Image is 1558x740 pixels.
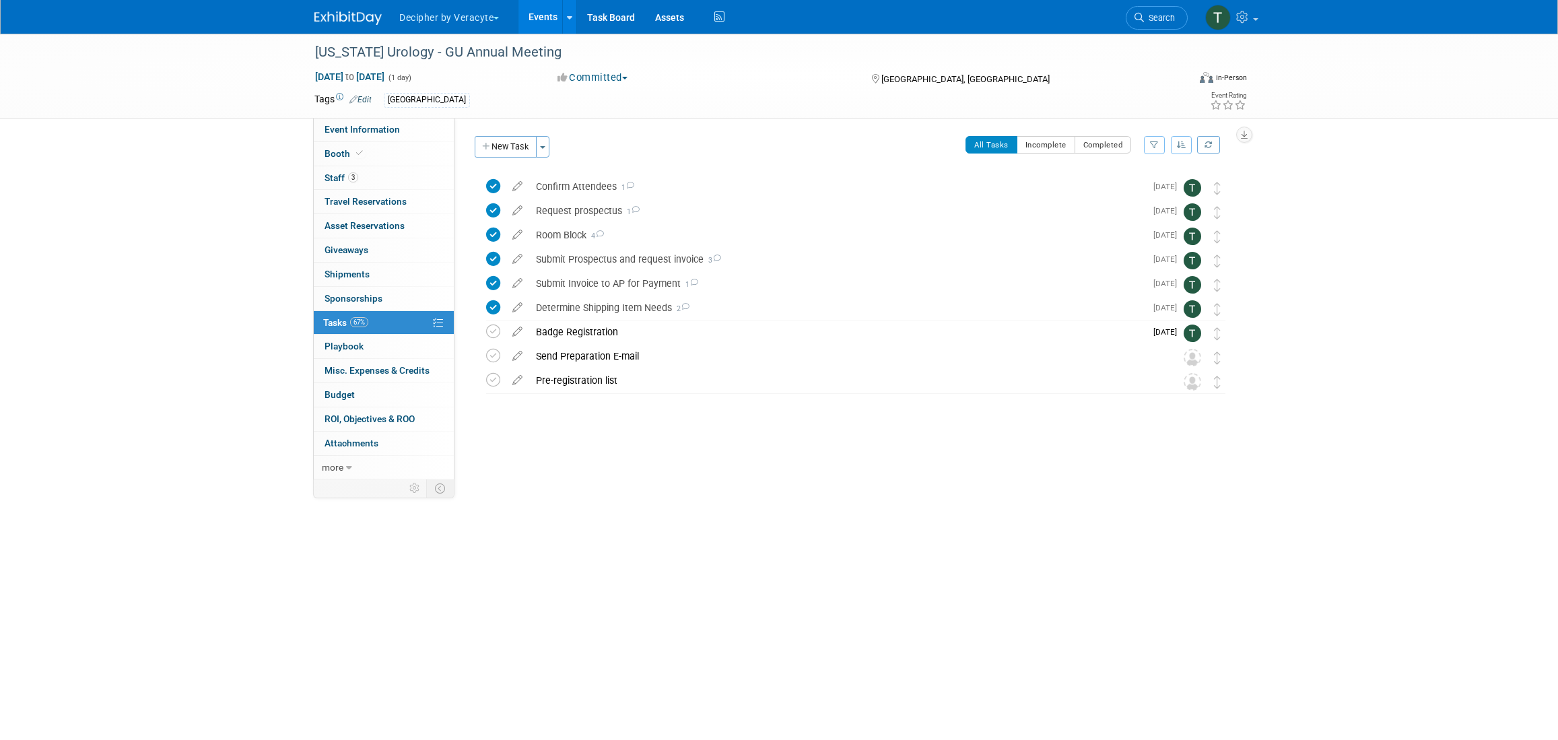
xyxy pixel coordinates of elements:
[529,224,1145,246] div: Room Block
[325,196,407,207] span: Travel Reservations
[325,124,400,135] span: Event Information
[1214,351,1221,364] i: Move task
[325,413,415,424] span: ROI, Objectives & ROO
[1184,300,1201,318] img: Tony Alvarado
[325,269,370,279] span: Shipments
[348,172,358,182] span: 3
[1210,92,1246,99] div: Event Rating
[1153,230,1184,240] span: [DATE]
[314,359,454,382] a: Misc. Expenses & Credits
[1214,279,1221,292] i: Move task
[622,207,640,216] span: 1
[1153,279,1184,288] span: [DATE]
[529,199,1145,222] div: Request prospectus
[314,335,454,358] a: Playbook
[356,149,363,157] i: Booth reservation complete
[325,293,382,304] span: Sponsorships
[529,296,1145,319] div: Determine Shipping Item Needs
[1184,373,1201,391] img: Unassigned
[1184,349,1201,366] img: Unassigned
[506,229,529,241] a: edit
[323,317,368,328] span: Tasks
[506,374,529,386] a: edit
[343,71,356,82] span: to
[475,136,537,158] button: New Task
[681,280,698,289] span: 1
[314,142,454,166] a: Booth
[325,148,366,159] span: Booth
[966,136,1017,154] button: All Tasks
[384,93,470,107] div: [GEOGRAPHIC_DATA]
[1184,228,1201,245] img: Tony Alvarado
[322,462,343,473] span: more
[1153,327,1184,337] span: [DATE]
[1153,206,1184,215] span: [DATE]
[325,389,355,400] span: Budget
[1184,276,1201,294] img: Tony Alvarado
[349,95,372,104] a: Edit
[1205,5,1231,30] img: Tony Alvarado
[310,40,1167,65] div: [US_STATE] Urology - GU Annual Meeting
[1184,203,1201,221] img: Tony Alvarado
[1214,182,1221,195] i: Move task
[506,326,529,338] a: edit
[387,73,411,82] span: (1 day)
[1108,70,1247,90] div: Event Format
[1214,206,1221,219] i: Move task
[586,232,604,240] span: 4
[1126,6,1188,30] a: Search
[1153,182,1184,191] span: [DATE]
[325,365,430,376] span: Misc. Expenses & Credits
[350,317,368,327] span: 67%
[1214,327,1221,340] i: Move task
[325,220,405,231] span: Asset Reservations
[314,287,454,310] a: Sponsorships
[1214,255,1221,267] i: Move task
[529,369,1157,392] div: Pre-registration list
[881,74,1050,84] span: [GEOGRAPHIC_DATA], [GEOGRAPHIC_DATA]
[314,214,454,238] a: Asset Reservations
[1214,376,1221,389] i: Move task
[529,272,1145,295] div: Submit Invoice to AP for Payment
[672,304,689,313] span: 2
[314,11,382,25] img: ExhibitDay
[1214,303,1221,316] i: Move task
[314,432,454,455] a: Attachments
[1184,325,1201,342] img: Tony Alvarado
[529,248,1145,271] div: Submit Prospectus and request invoice
[506,302,529,314] a: edit
[1197,136,1220,154] a: Refresh
[1017,136,1075,154] button: Incomplete
[325,172,358,183] span: Staff
[529,321,1145,343] div: Badge Registration
[1153,255,1184,264] span: [DATE]
[314,92,372,108] td: Tags
[704,256,721,265] span: 3
[506,277,529,290] a: edit
[325,244,368,255] span: Giveaways
[1184,179,1201,197] img: Tony Alvarado
[314,238,454,262] a: Giveaways
[529,345,1157,368] div: Send Preparation E-mail
[325,438,378,448] span: Attachments
[506,253,529,265] a: edit
[1144,13,1175,23] span: Search
[506,180,529,193] a: edit
[1075,136,1132,154] button: Completed
[617,183,634,192] span: 1
[1214,230,1221,243] i: Move task
[403,479,427,497] td: Personalize Event Tab Strip
[506,350,529,362] a: edit
[314,383,454,407] a: Budget
[314,71,385,83] span: [DATE] [DATE]
[314,263,454,286] a: Shipments
[506,205,529,217] a: edit
[553,71,633,85] button: Committed
[314,311,454,335] a: Tasks67%
[314,166,454,190] a: Staff3
[1184,252,1201,269] img: Tony Alvarado
[314,456,454,479] a: more
[325,341,364,351] span: Playbook
[314,118,454,141] a: Event Information
[314,407,454,431] a: ROI, Objectives & ROO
